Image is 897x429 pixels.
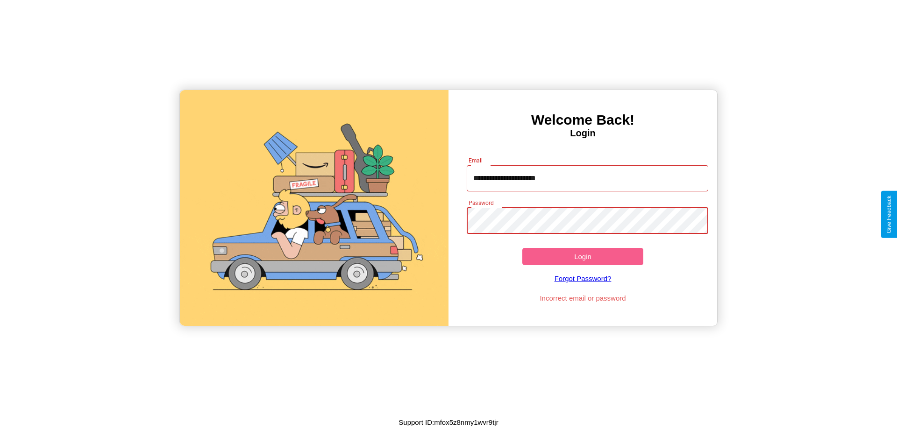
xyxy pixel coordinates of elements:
[448,128,717,139] h4: Login
[462,292,704,304] p: Incorrect email or password
[399,416,498,429] p: Support ID: mfox5z8nmy1wvr9tjr
[469,199,493,207] label: Password
[469,156,483,164] label: Email
[886,196,892,233] div: Give Feedback
[522,248,643,265] button: Login
[462,265,704,292] a: Forgot Password?
[448,112,717,128] h3: Welcome Back!
[180,90,448,326] img: gif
